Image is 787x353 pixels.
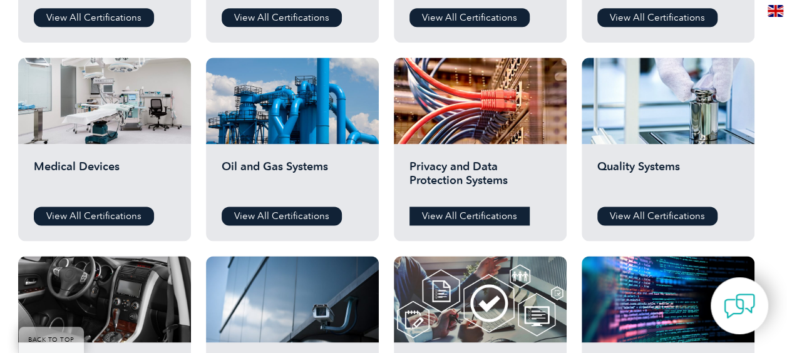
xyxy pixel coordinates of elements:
[597,207,718,225] a: View All Certifications
[597,160,739,197] h2: Quality Systems
[222,207,342,225] a: View All Certifications
[34,160,175,197] h2: Medical Devices
[19,327,84,353] a: BACK TO TOP
[34,8,154,27] a: View All Certifications
[597,8,718,27] a: View All Certifications
[409,207,530,225] a: View All Certifications
[409,160,551,197] h2: Privacy and Data Protection Systems
[222,8,342,27] a: View All Certifications
[768,5,783,17] img: en
[34,207,154,225] a: View All Certifications
[409,8,530,27] a: View All Certifications
[222,160,363,197] h2: Oil and Gas Systems
[724,290,755,322] img: contact-chat.png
